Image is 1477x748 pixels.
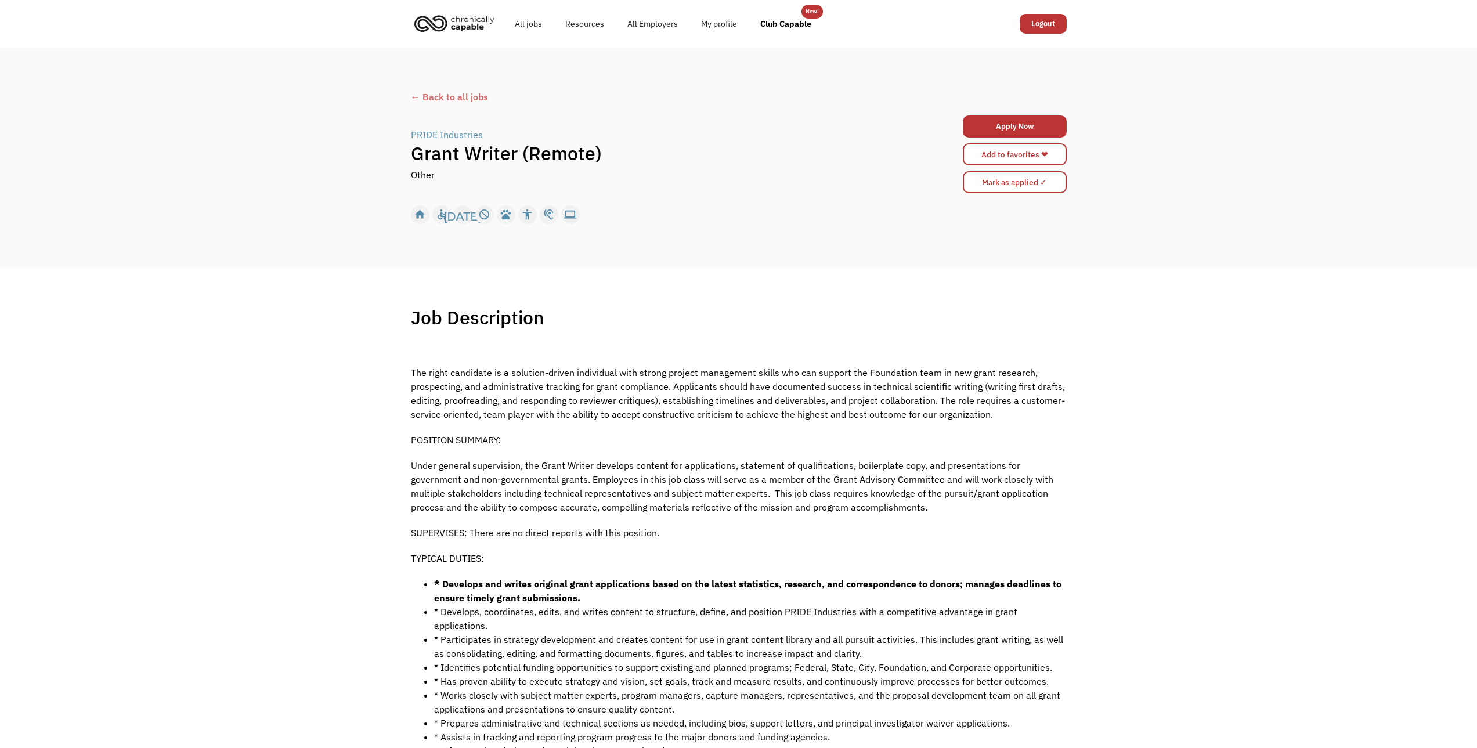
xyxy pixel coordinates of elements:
div: hearing [543,206,555,223]
a: All Employers [616,5,689,42]
div: New! [806,5,819,19]
p: The right candidate is a solution-driven individual with strong project management skills who can... [411,352,1067,421]
div: [DATE] [444,206,482,223]
li: * Participates in strategy development and creates content for use in grant content library and a... [434,633,1067,660]
li: * Works closely with subject matter experts, program managers, capture managers, representatives,... [434,688,1067,716]
p: POSITION SUMMARY: [411,433,1067,447]
a: Resources [554,5,616,42]
a: Apply Now [963,115,1067,138]
div: PRIDE Industries [411,128,483,142]
p: TYPICAL DUTIES: [411,551,1067,565]
li: * Develops, coordinates, edits, and writes content to structure, define, and position PRIDE Indus... [434,605,1067,633]
a: All jobs [503,5,554,42]
div: accessible [435,206,447,223]
input: Mark as applied ✓ [963,171,1067,193]
li: * Prepares administrative and technical sections as needed, including bios, support letters, and ... [434,716,1067,730]
div: computer [564,206,576,223]
li: * Identifies potential funding opportunities to support existing and planned programs; Federal, S... [434,660,1067,674]
div: pets [500,206,512,223]
a: ← Back to all jobs [411,90,1067,104]
div: Other [411,168,435,182]
a: My profile [689,5,749,42]
a: Add to favorites ❤ [963,143,1067,165]
a: Logout [1020,14,1067,34]
a: Club Capable [749,5,823,42]
p: SUPERVISES: There are no direct reports with this position. [411,526,1067,540]
a: home [411,10,503,36]
div: home [414,206,426,223]
img: Chronically Capable logo [411,10,498,36]
div: not_interested [478,206,490,223]
form: Mark as applied form [963,168,1067,196]
li: * Assists in tracking and reporting program progress to the major donors and funding agencies. [434,730,1067,744]
li: * Has proven ability to execute strategy and vision, set goals, track and measure results, and co... [434,674,1067,688]
strong: * Develops and writes original grant applications based on the latest statistics, research, and c... [434,578,1061,604]
h1: Grant Writer (Remote) [411,142,903,165]
p: Under general supervision, the Grant Writer develops content for applications, statement of quali... [411,458,1067,514]
h1: Job Description [411,306,544,329]
a: PRIDE Industries [411,128,486,142]
div: accessibility [521,206,533,223]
